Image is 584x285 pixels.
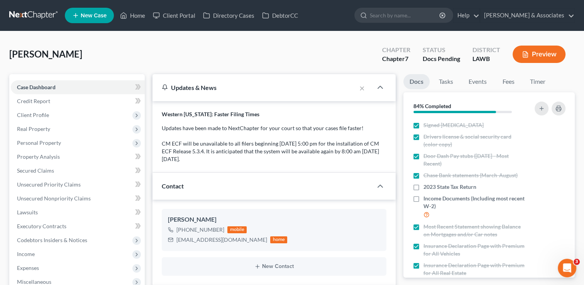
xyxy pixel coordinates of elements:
div: [PERSON_NAME] [168,215,380,224]
a: Timer [524,74,552,89]
div: mobile [227,226,247,233]
a: Executory Contracts [11,219,145,233]
span: Codebtors Insiders & Notices [17,237,87,243]
div: Chapter [382,46,410,54]
span: Door Dash Pay stubs ([DATE] - Most Recent) [423,152,525,168]
input: Search by name... [370,8,440,22]
span: Income Documents (Including most recent W-2) [423,195,525,210]
span: Secured Claims [17,167,54,174]
span: 7 [405,55,408,62]
div: home [270,236,287,243]
p: Western [US_STATE]: Faster Filing Times [162,110,386,118]
span: Signed [MEDICAL_DATA] [423,121,484,129]
span: Real Property [17,126,50,132]
a: Fees [496,74,521,89]
span: Miscellaneous [17,278,51,285]
div: [PHONE_NUMBER] [176,226,224,234]
span: Insurance Declaration Page with Premium for All Real Estate [423,261,525,277]
span: Client Profile [17,112,49,118]
span: Unsecured Priority Claims [17,181,81,188]
a: [PERSON_NAME] & Associates [480,8,574,22]
span: [PERSON_NAME] [9,48,82,59]
div: Status [423,46,460,54]
span: Chase Bank statements (March-August) [423,171,518,179]
span: Insurance Declaration Page with Premium for All Vehicles [423,242,525,258]
div: District [472,46,500,54]
span: Personal Property [17,139,61,146]
a: Docs [403,74,430,89]
span: Unsecured Nonpriority Claims [17,195,91,202]
a: Secured Claims [11,164,145,178]
span: Property Analysis [17,153,60,160]
a: Unsecured Nonpriority Claims [11,192,145,205]
a: Case Dashboard [11,80,145,94]
span: 2023 State Tax Return [423,183,476,191]
a: Lawsuits [11,205,145,219]
strong: 84% Completed [413,103,451,109]
span: Case Dashboard [17,84,56,90]
a: Directory Cases [199,8,258,22]
span: Drivers license & social security card (color copy) [423,133,525,148]
a: Home [116,8,149,22]
span: 3 [574,259,580,265]
span: New Case [81,13,107,19]
button: Preview [513,46,565,63]
button: New Contact [168,263,380,270]
span: Contact [162,182,184,190]
div: [EMAIL_ADDRESS][DOMAIN_NAME] [176,236,267,244]
a: Help [454,8,479,22]
span: Executory Contracts [17,223,66,229]
span: Lawsuits [17,209,38,215]
div: Docs Pending [423,54,460,63]
span: Most Recent Statement showing Balance on Mortgages and/or Car notes [423,223,525,238]
p: Updates have been made to NextChapter for your court so that your cases file faster! CM ECF will ... [162,124,386,163]
div: Updates & News [162,83,347,92]
a: Tasks [433,74,459,89]
iframe: Intercom live chat [558,259,576,277]
a: Client Portal [149,8,199,22]
a: Credit Report [11,94,145,108]
span: Income [17,251,35,257]
a: DebtorCC [258,8,302,22]
a: Property Analysis [11,150,145,164]
a: Unsecured Priority Claims [11,178,145,192]
span: Credit Report [17,98,50,104]
button: × [359,83,365,93]
div: LAWB [472,54,500,63]
a: Events [462,74,493,89]
div: Chapter [382,54,410,63]
span: Expenses [17,265,39,271]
